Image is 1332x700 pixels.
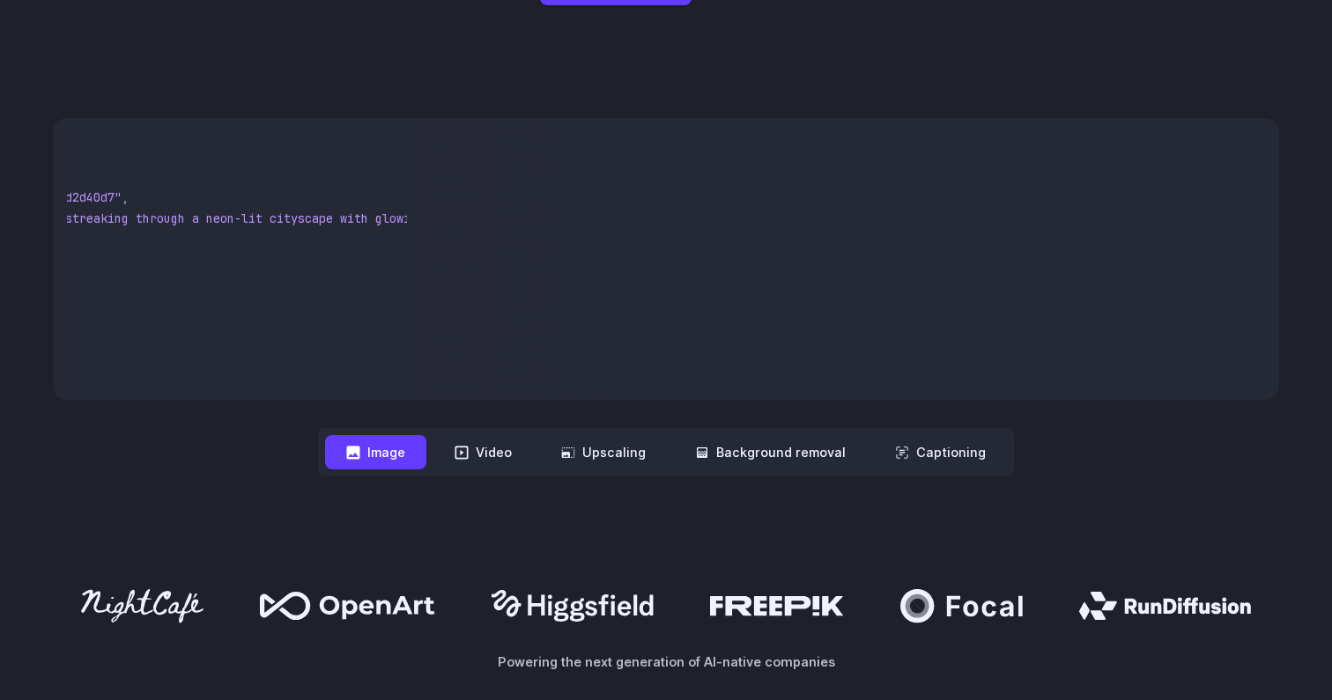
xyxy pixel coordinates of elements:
[674,435,867,469] button: Background removal
[433,435,533,469] button: Video
[53,652,1279,672] p: Powering the next generation of AI-native companies
[122,189,129,205] span: ,
[540,435,667,469] button: Upscaling
[325,435,426,469] button: Image
[874,435,1007,469] button: Captioning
